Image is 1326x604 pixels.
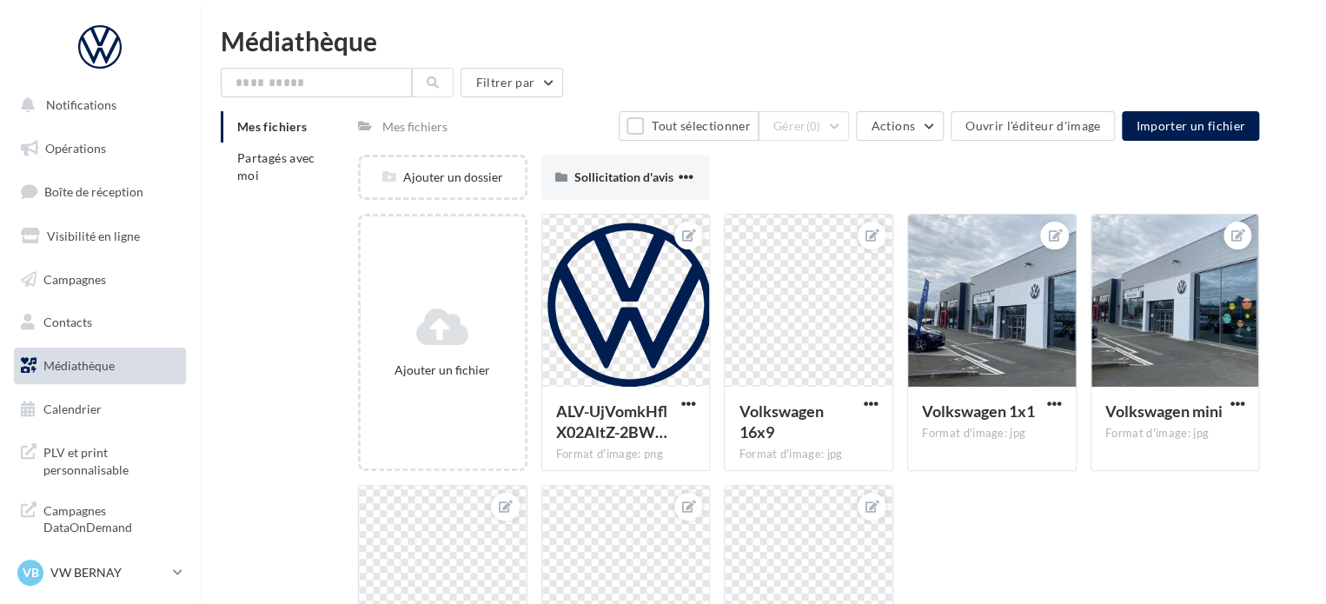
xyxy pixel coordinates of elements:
span: Notifications [46,97,116,112]
span: Contacts [43,315,92,329]
a: PLV et print personnalisable [10,434,189,485]
span: Boîte de réception [44,184,143,199]
a: Opérations [10,130,189,167]
span: Partagés avec moi [237,150,315,183]
a: Visibilité en ligne [10,218,189,255]
button: Tout sélectionner [619,111,758,141]
span: PLV et print personnalisable [43,441,179,478]
span: Calendrier [43,402,102,416]
span: Visibilité en ligne [47,229,140,243]
a: VB VW BERNAY [14,556,186,589]
a: Contacts [10,304,189,341]
a: Médiathèque [10,348,189,384]
div: Format d'image: jpg [1105,426,1245,441]
button: Filtrer par [461,68,563,97]
span: Volkswagen 16x9 [739,402,823,441]
a: Campagnes DataOnDemand [10,492,189,543]
span: Volkswagen 1x1 [922,402,1035,421]
button: Importer un fichier [1122,111,1259,141]
button: Gérer(0) [759,111,850,141]
div: Format d'image: jpg [739,447,878,462]
span: Sollicitation d'avis [574,169,673,184]
button: Ouvrir l'éditeur d'image [951,111,1115,141]
a: Calendrier [10,391,189,428]
span: Mes fichiers [237,119,307,134]
button: Notifications [10,87,182,123]
a: Campagnes [10,262,189,298]
span: ALV-UjVomkHflX02AltZ-2BWRmv80AveAUEtBt-3gd3G7FYu1skd269n [556,402,667,441]
span: Médiathèque [43,358,115,373]
a: Boîte de réception [10,173,189,210]
div: Ajouter un dossier [361,169,525,186]
span: Opérations [45,141,106,156]
div: Mes fichiers [382,118,448,136]
button: Actions [856,111,943,141]
div: Format d'image: jpg [922,426,1062,441]
div: Ajouter un fichier [368,362,518,379]
span: Campagnes DataOnDemand [43,499,179,536]
span: Actions [871,118,914,133]
span: Campagnes [43,271,106,286]
div: Format d'image: png [556,447,696,462]
span: (0) [806,119,821,133]
div: Médiathèque [221,28,1305,54]
span: Volkswagen mini [1105,402,1223,421]
span: VB [23,564,39,581]
span: Importer un fichier [1136,118,1245,133]
p: VW BERNAY [50,564,166,581]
